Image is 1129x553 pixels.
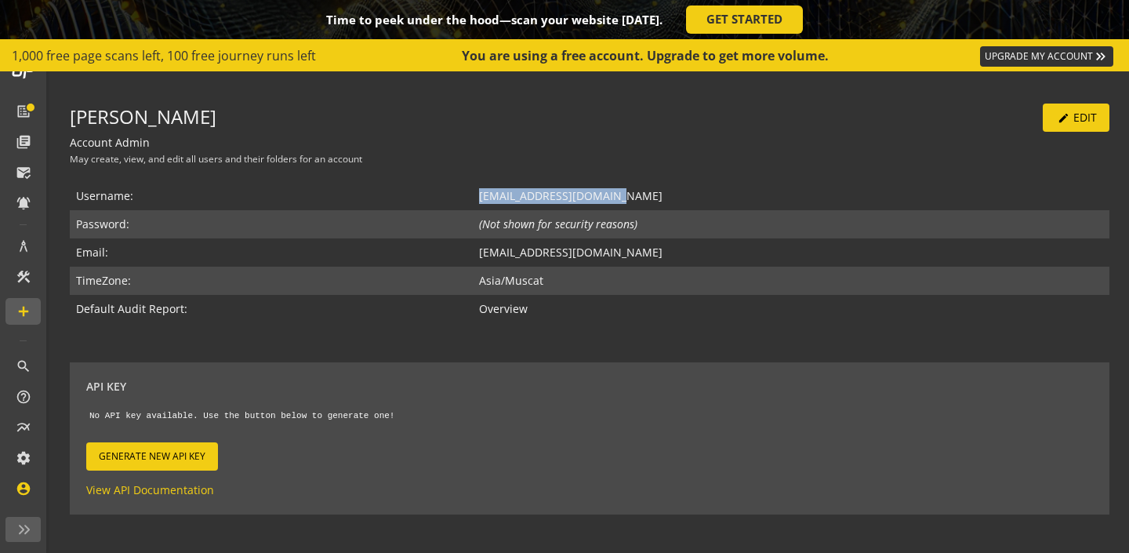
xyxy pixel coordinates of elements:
td: Password: [70,210,473,238]
td: [EMAIL_ADDRESS][DOMAIN_NAME] [473,238,1110,267]
td: TimeZone: [70,267,473,295]
mat-icon: list_alt [16,104,31,119]
td: [EMAIL_ADDRESS][DOMAIN_NAME] [473,182,1110,210]
a: View API Documentation [86,482,214,498]
span: Edit [1073,104,1097,132]
mat-icon: account_circle [16,481,31,497]
a: UPGRADE MY ACCOUNT [980,46,1113,67]
mat-icon: help_outline [16,389,31,405]
td: Username: [70,182,473,210]
button: Generate New API Key [86,442,218,471]
mat-icon: notifications_active [16,195,31,211]
div: You are using a free account. Upgrade to get more volume. [462,47,830,65]
span: Generate New API Key [99,442,205,471]
mat-icon: mark_email_read [16,165,31,180]
mat-icon: add [16,304,31,319]
button: Edit [1043,104,1109,132]
mat-icon: construction [16,269,31,285]
mat-icon: edit [1055,112,1071,124]
mat-icon: search [16,358,31,374]
p: API Key [86,379,1093,395]
td: Overview [473,295,1110,323]
mat-icon: library_books [16,134,31,150]
i: (Not shown for security reasons) [479,216,637,231]
mat-icon: settings [16,450,31,466]
code: No API key available. Use the button below to generate one! [86,409,398,422]
span: 1,000 free page scans left, 100 free journey runs left [12,47,316,65]
small: May create, view, and edit all users and their folders for an account [70,152,362,165]
td: Default Audit Report: [70,295,473,323]
a: GET STARTED [686,5,803,34]
mat-icon: architecture [16,238,31,254]
h3: [PERSON_NAME] [70,107,1109,127]
div: Time to peek under the hood—scan your website [DATE]. [326,14,663,26]
td: Asia/Muscat [473,267,1110,295]
td: Email: [70,238,473,267]
div: Account Admin [70,135,1109,151]
mat-icon: keyboard_double_arrow_right [1093,49,1109,64]
mat-icon: multiline_chart [16,420,31,435]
